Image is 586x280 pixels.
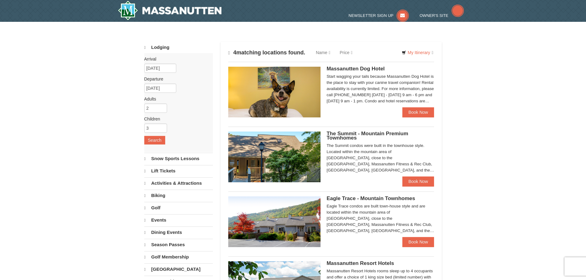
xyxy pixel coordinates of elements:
[398,48,437,57] a: My Itinerary
[228,67,321,117] img: 27428181-5-81c892a3.jpg
[349,13,409,18] a: Newsletter Sign Up
[327,195,415,201] span: Eagle Trace - Mountain Townhomes
[228,132,321,182] img: 19219034-1-0eee7e00.jpg
[144,136,165,144] button: Search
[402,176,434,186] a: Book Now
[228,196,321,247] img: 19218983-1-9b289e55.jpg
[144,214,213,226] a: Events
[420,13,448,18] span: Owner's Site
[144,190,213,201] a: Biking
[349,13,393,18] span: Newsletter Sign Up
[118,1,222,20] img: Massanutten Resort Logo
[144,76,208,82] label: Departure
[420,13,464,18] a: Owner's Site
[311,46,335,59] a: Name
[402,237,434,247] a: Book Now
[144,263,213,275] a: [GEOGRAPHIC_DATA]
[144,177,213,189] a: Activities & Attractions
[144,42,213,53] a: Lodging
[144,96,208,102] label: Adults
[327,260,394,266] span: Massanutten Resort Hotels
[144,239,213,250] a: Season Passes
[144,116,208,122] label: Children
[327,203,434,234] div: Eagle Trace condos are built town-house style and are located within the mountain area of [GEOGRA...
[327,143,434,173] div: The Summit condos were built in the townhouse style. Located within the mountain area of [GEOGRAP...
[335,46,357,59] a: Price
[144,165,213,177] a: Lift Tickets
[144,251,213,263] a: Golf Membership
[327,131,408,141] span: The Summit - Mountain Premium Townhomes
[144,153,213,164] a: Snow Sports Lessons
[327,73,434,104] div: Start wagging your tails because Massanutten Dog Hotel is the place to stay with your canine trav...
[118,1,222,20] a: Massanutten Resort
[327,66,385,72] span: Massanutten Dog Hotel
[144,56,208,62] label: Arrival
[402,107,434,117] a: Book Now
[144,227,213,238] a: Dining Events
[144,202,213,214] a: Golf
